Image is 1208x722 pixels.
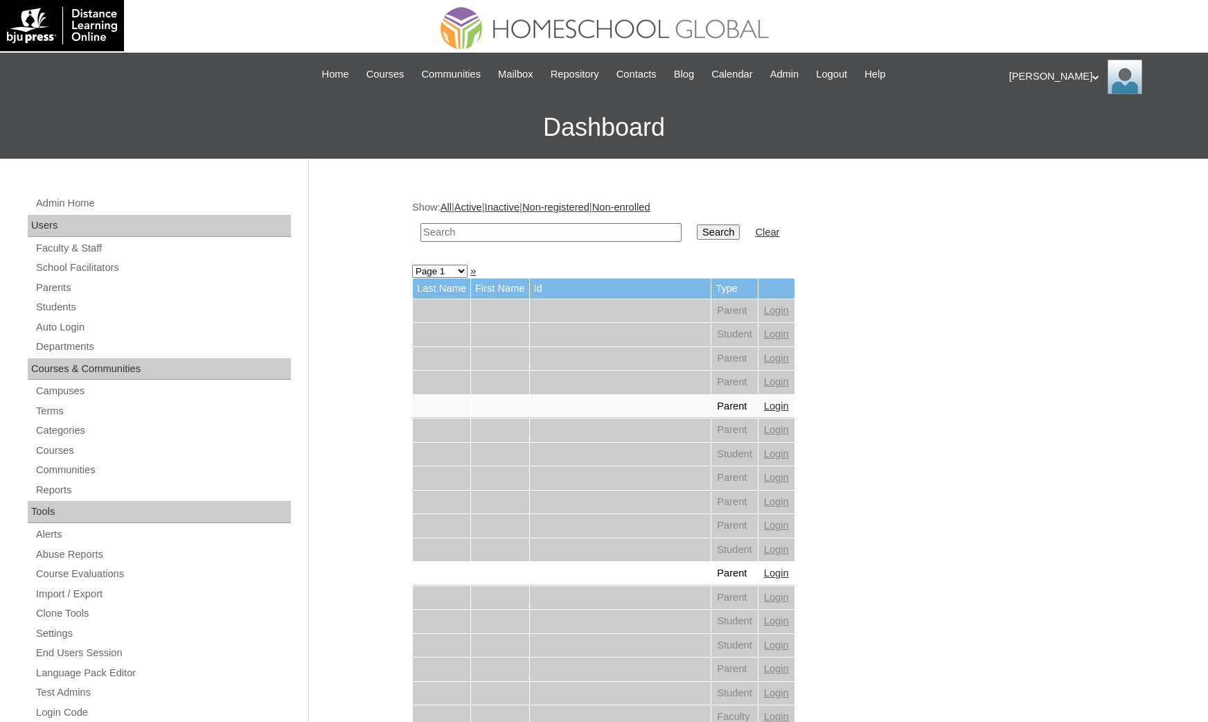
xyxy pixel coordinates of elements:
[711,586,758,610] td: Parent
[711,419,758,442] td: Parent
[7,96,1201,159] h3: Dashboard
[35,565,291,583] a: Course Evaluations
[35,259,291,276] a: School Facilitators
[711,658,758,681] td: Parent
[592,202,650,213] a: Non-enrolled
[471,279,529,299] td: First Name
[544,67,606,82] a: Repository
[764,496,789,507] a: Login
[764,592,789,603] a: Login
[864,67,885,82] span: Help
[711,491,758,514] td: Parent
[35,605,291,622] a: Clone Tools
[616,67,657,82] span: Contacts
[35,625,291,642] a: Settings
[35,279,291,297] a: Parents
[28,215,291,237] div: Users
[441,202,452,213] a: All
[35,422,291,439] a: Categories
[858,67,892,82] a: Help
[421,67,481,82] span: Communities
[454,202,482,213] a: Active
[35,195,291,212] a: Admin Home
[711,466,758,490] td: Parent
[35,461,291,479] a: Communities
[764,640,789,651] a: Login
[764,424,789,435] a: Login
[764,305,789,316] a: Login
[764,448,789,459] a: Login
[470,265,476,276] a: »
[35,299,291,316] a: Students
[711,371,758,394] td: Parent
[485,202,520,213] a: Inactive
[359,67,411,82] a: Courses
[35,338,291,355] a: Departments
[667,67,701,82] a: Blog
[35,704,291,721] a: Login Code
[711,443,758,466] td: Student
[764,567,789,579] a: Login
[763,67,806,82] a: Admin
[711,562,758,585] td: Parent
[711,538,758,562] td: Student
[522,202,589,213] a: Non-registered
[764,520,789,531] a: Login
[809,67,854,82] a: Logout
[770,67,799,82] span: Admin
[704,67,759,82] a: Calendar
[764,376,789,387] a: Login
[28,358,291,380] div: Courses & Communities
[413,279,470,299] td: Last Name
[764,400,789,412] a: Login
[414,67,488,82] a: Communities
[711,514,758,538] td: Parent
[530,279,711,299] td: Id
[697,224,740,240] input: Search
[498,67,533,82] span: Mailbox
[711,682,758,705] td: Student
[35,319,291,336] a: Auto Login
[674,67,694,82] span: Blog
[551,67,599,82] span: Repository
[35,482,291,499] a: Reports
[35,546,291,563] a: Abuse Reports
[35,442,291,459] a: Courses
[491,67,540,82] a: Mailbox
[420,223,682,242] input: Search
[711,610,758,633] td: Student
[711,347,758,371] td: Parent
[711,279,758,299] td: Type
[35,526,291,543] a: Alerts
[35,403,291,420] a: Terms
[28,501,291,523] div: Tools
[35,684,291,701] a: Test Admins
[1108,60,1142,94] img: Ariane Ebuen
[755,227,779,238] a: Clear
[711,299,758,323] td: Parent
[764,472,789,483] a: Login
[764,353,789,364] a: Login
[711,323,758,346] td: Student
[764,615,789,626] a: Login
[711,67,752,82] span: Calendar
[35,240,291,257] a: Faculty & Staff
[764,663,789,674] a: Login
[816,67,847,82] span: Logout
[764,687,789,698] a: Login
[35,664,291,682] a: Language Pack Editor
[711,634,758,658] td: Student
[764,544,789,555] a: Login
[711,395,758,419] td: Parent
[35,644,291,662] a: End Users Session
[35,585,291,603] a: Import / Export
[610,67,664,82] a: Contacts
[322,67,349,82] span: Home
[1009,60,1194,94] div: [PERSON_NAME]
[764,328,789,340] a: Login
[412,200,1098,249] div: Show: | | | |
[35,382,291,400] a: Campuses
[315,67,356,82] a: Home
[7,7,117,44] img: logo-white.png
[366,67,405,82] span: Courses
